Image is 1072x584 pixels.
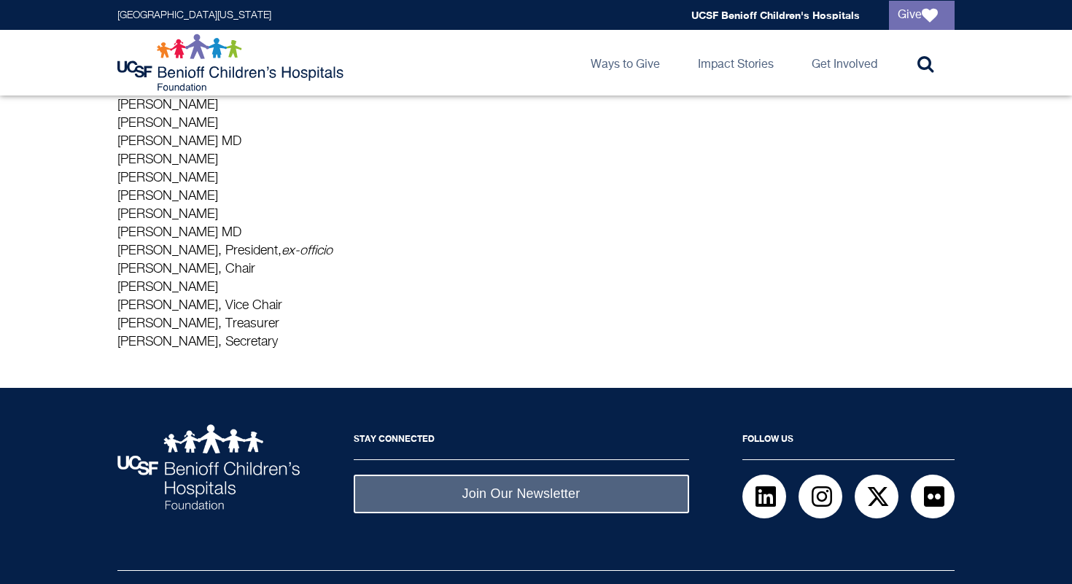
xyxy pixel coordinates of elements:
img: Logo for UCSF Benioff Children's Hospitals Foundation [117,34,347,92]
h2: Follow Us [742,424,955,460]
a: Join Our Newsletter [354,475,689,513]
h2: Stay Connected [354,424,689,460]
a: Get Involved [800,30,889,96]
a: Impact Stories [686,30,785,96]
a: [GEOGRAPHIC_DATA][US_STATE] [117,10,271,20]
a: Give [889,1,955,30]
a: UCSF Benioff Children's Hospitals [691,9,860,21]
em: ex-officio [281,244,333,257]
img: UCSF Benioff Children's Hospitals [117,424,300,510]
a: Ways to Give [579,30,672,96]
